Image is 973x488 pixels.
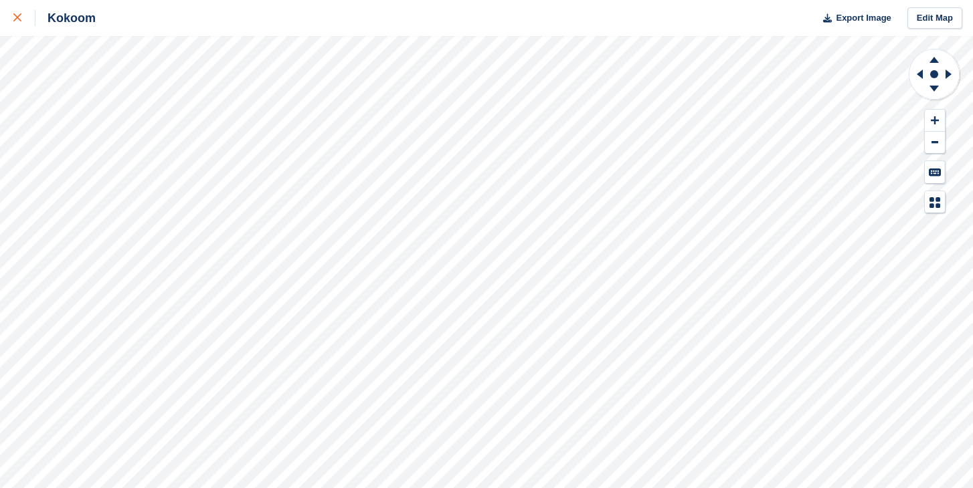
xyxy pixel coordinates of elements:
button: Map Legend [925,191,945,213]
button: Keyboard Shortcuts [925,161,945,183]
a: Edit Map [907,7,962,29]
span: Export Image [836,11,891,25]
button: Zoom Out [925,132,945,154]
div: Kokoom [35,10,96,26]
button: Zoom In [925,110,945,132]
button: Export Image [815,7,891,29]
